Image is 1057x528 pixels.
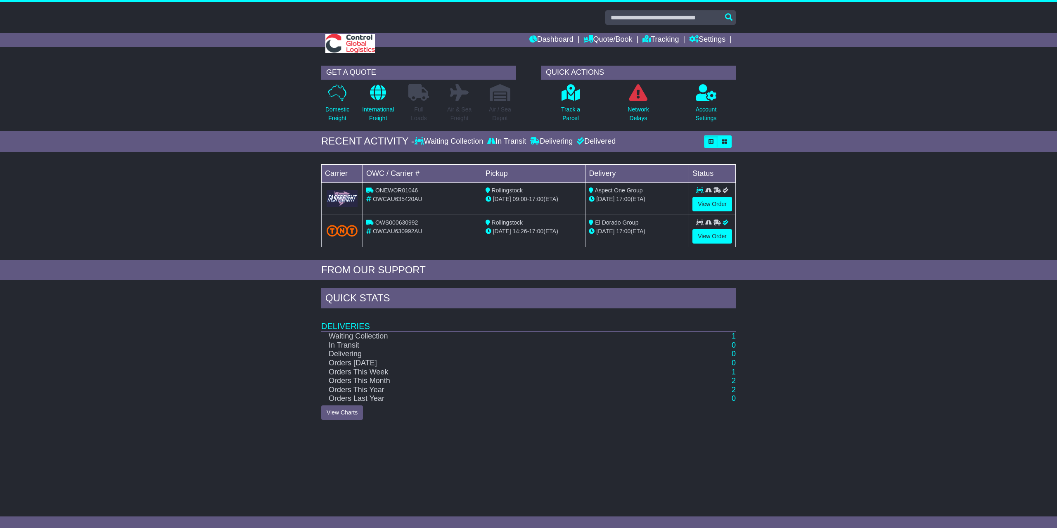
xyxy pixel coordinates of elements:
a: 0 [732,359,736,367]
span: OWS000630992 [375,219,418,226]
span: 17:00 [616,196,630,202]
a: 1 [732,368,736,376]
span: [DATE] [596,196,614,202]
td: Orders Last Year [321,394,676,403]
a: Dashboard [529,33,574,47]
div: - (ETA) [486,227,582,236]
a: DomesticFreight [325,84,350,127]
div: RECENT ACTIVITY - [321,135,415,147]
img: GetCarrierServiceLogo [327,190,358,206]
div: Quick Stats [321,288,736,310]
a: 2 [732,376,736,385]
span: Aspect One Group [595,187,643,194]
a: Quote/Book [583,33,632,47]
td: In Transit [321,341,676,350]
a: Track aParcel [561,84,581,127]
td: Orders This Year [321,386,676,395]
div: - (ETA) [486,195,582,204]
a: InternationalFreight [362,84,394,127]
div: (ETA) [589,227,685,236]
span: ONEWOR01046 [375,187,418,194]
p: International Freight [362,105,394,123]
span: OWCAU635420AU [373,196,422,202]
span: 17:00 [616,228,630,234]
p: Account Settings [696,105,717,123]
span: El Dorado Group [595,219,638,226]
div: FROM OUR SUPPORT [321,264,736,276]
a: 2 [732,386,736,394]
span: [DATE] [493,228,511,234]
p: Full Loads [408,105,429,123]
a: 0 [732,341,736,349]
a: Settings [689,33,725,47]
a: View Order [692,229,732,244]
td: Orders This Month [321,376,676,386]
div: In Transit [485,137,528,146]
td: OWC / Carrier # [363,164,482,182]
p: Domestic Freight [325,105,349,123]
a: 0 [732,350,736,358]
span: [DATE] [493,196,511,202]
div: Delivering [528,137,575,146]
span: 09:00 [513,196,527,202]
td: Orders [DATE] [321,359,676,368]
div: Delivered [575,137,616,146]
a: 1 [732,332,736,340]
p: Track a Parcel [561,105,580,123]
td: Deliveries [321,310,736,331]
a: View Charts [321,405,363,420]
div: GET A QUOTE [321,66,516,80]
td: Pickup [482,164,585,182]
div: (ETA) [589,195,685,204]
td: Waiting Collection [321,331,676,341]
div: QUICK ACTIONS [541,66,736,80]
span: 17:00 [529,196,543,202]
p: Air / Sea Depot [489,105,511,123]
td: Delivering [321,350,676,359]
a: Tracking [642,33,679,47]
td: Status [689,164,736,182]
span: OWCAU630992AU [373,228,422,234]
img: TNT_Domestic.png [327,225,358,236]
a: AccountSettings [695,84,717,127]
p: Network Delays [628,105,649,123]
a: 0 [732,394,736,403]
p: Air & Sea Freight [447,105,472,123]
td: Delivery [585,164,689,182]
div: Waiting Collection [415,137,485,146]
span: 17:00 [529,228,543,234]
span: 14:26 [513,228,527,234]
span: Rollingstock [492,187,523,194]
a: NetworkDelays [627,84,649,127]
td: Carrier [322,164,363,182]
span: [DATE] [596,228,614,234]
a: View Order [692,197,732,211]
td: Orders This Week [321,368,676,377]
span: Rollingstock [492,219,523,226]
